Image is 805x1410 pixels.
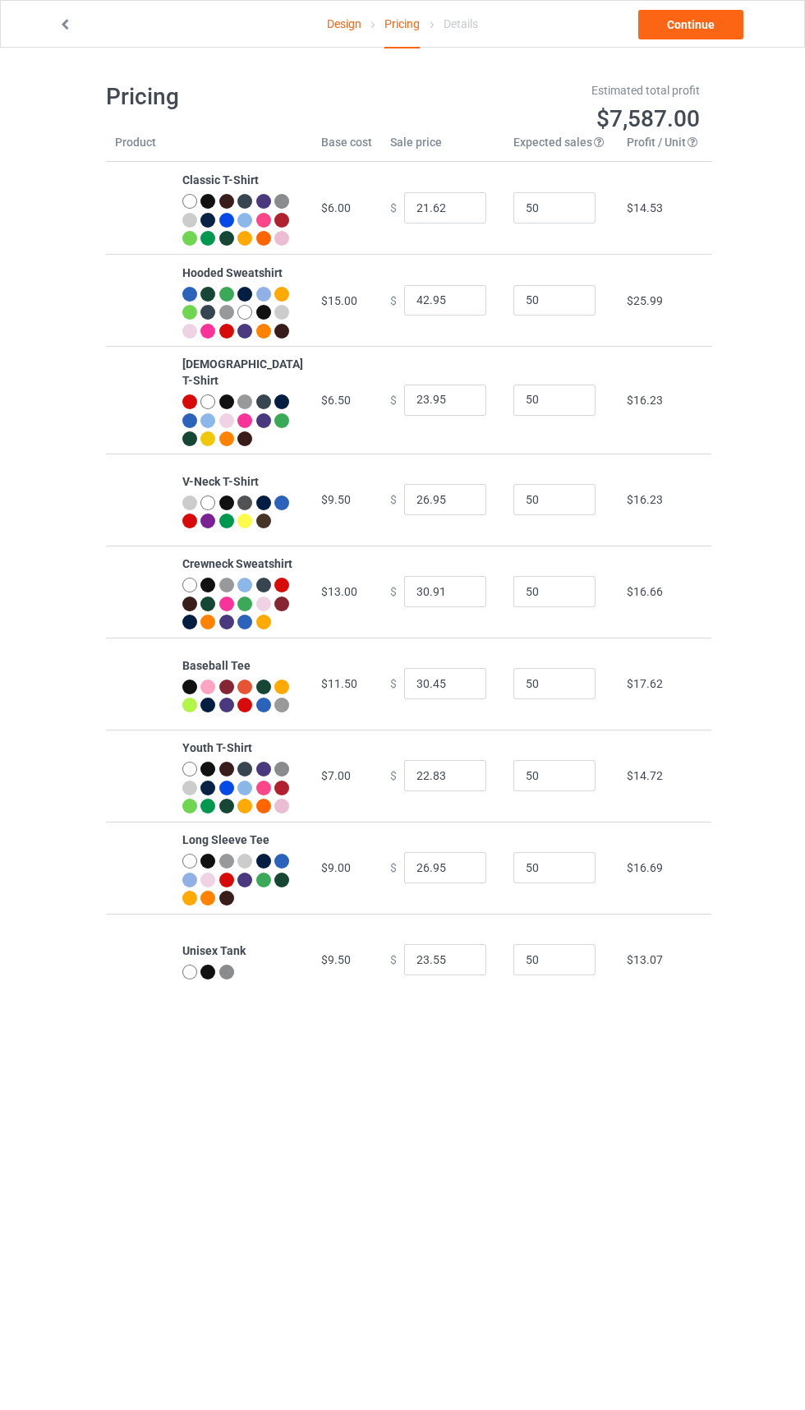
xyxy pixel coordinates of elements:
[390,585,397,598] span: $
[390,293,397,306] span: $
[182,659,251,672] b: Baseball Tee
[321,394,351,407] span: $6.50
[321,201,351,214] span: $6.00
[106,134,173,162] th: Product
[390,393,397,406] span: $
[627,953,663,966] span: $13.07
[638,10,743,39] a: Continue
[312,134,381,162] th: Base cost
[219,965,234,979] img: heather_texture.png
[182,741,252,754] b: Youth T-Shirt
[390,493,397,506] span: $
[627,201,663,214] span: $14.53
[274,762,289,776] img: heather_texture.png
[390,677,397,690] span: $
[627,769,663,782] span: $14.72
[182,173,259,187] b: Classic T-Shirt
[321,677,357,690] span: $11.50
[627,493,663,506] span: $16.23
[321,294,357,307] span: $15.00
[327,1,361,47] a: Design
[618,134,711,162] th: Profit / Unit
[390,861,397,874] span: $
[414,82,700,99] div: Estimated total profit
[182,357,303,387] b: [DEMOGRAPHIC_DATA] T-Shirt
[321,953,351,966] span: $9.50
[627,677,663,690] span: $17.62
[627,294,663,307] span: $25.99
[504,134,618,162] th: Expected sales
[182,266,283,279] b: Hooded Sweatshirt
[182,475,259,488] b: V-Neck T-Shirt
[321,769,351,782] span: $7.00
[390,201,397,214] span: $
[384,1,420,48] div: Pricing
[321,493,351,506] span: $9.50
[274,698,289,712] img: heather_texture.png
[627,394,663,407] span: $16.23
[596,105,700,132] span: $7,587.00
[182,944,246,957] b: Unisex Tank
[106,82,392,112] h1: Pricing
[627,861,663,874] span: $16.69
[182,557,292,570] b: Crewneck Sweatshirt
[381,134,504,162] th: Sale price
[390,769,397,782] span: $
[444,1,478,47] div: Details
[321,861,351,874] span: $9.00
[182,833,269,846] b: Long Sleeve Tee
[321,585,357,598] span: $13.00
[274,194,289,209] img: heather_texture.png
[390,953,397,966] span: $
[627,585,663,598] span: $16.66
